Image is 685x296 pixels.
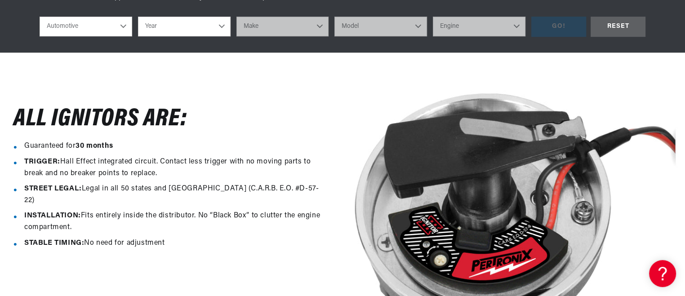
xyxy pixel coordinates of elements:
strong: STREET LEGAL: [24,185,82,192]
h2: All Ignitors ARe: [13,109,187,130]
li: Guaranteed for [24,141,329,152]
li: Hall Effect integrated circuit. Contact less trigger with no moving parts to break and no breaker... [24,156,329,179]
strong: INSTALLATION: [24,212,81,219]
strong: TRIGGER: [24,158,60,165]
select: Model [334,17,427,36]
li: Fits entirely inside the distributor. No “Black Box” to clutter the engine compartment. [24,210,329,233]
div: RESET [591,17,645,37]
strong: STABLE TIMING: [24,239,84,247]
strong: 30 months [76,142,113,150]
select: Make [236,17,329,36]
li: No need for adjustment [24,238,329,249]
select: Year [138,17,231,36]
select: Engine [433,17,525,36]
select: Ride Type [40,17,132,36]
li: Legal in all 50 states and [GEOGRAPHIC_DATA] (C.A.R.B. E.O. #D-57-22) [24,183,329,206]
